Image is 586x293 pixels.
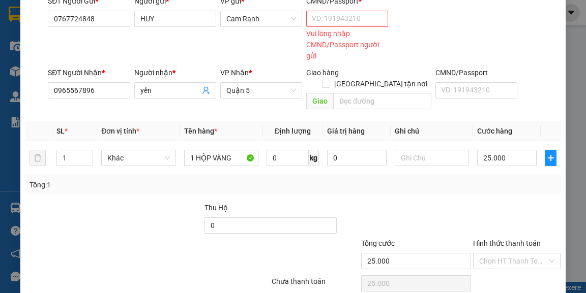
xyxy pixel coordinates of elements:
[107,150,170,166] span: Khác
[361,239,395,247] span: Tổng cước
[306,93,333,109] span: Giao
[545,154,555,162] span: plus
[204,204,228,212] span: Thu Hộ
[184,127,217,135] span: Tên hàng
[13,66,37,113] b: Trà Lan Viên
[101,127,139,135] span: Đơn vị tính
[477,127,512,135] span: Cước hàng
[220,69,249,77] span: VP Nhận
[202,86,210,94] span: user-add
[327,150,387,166] input: 0
[306,28,388,61] div: Vui lòng nhập CMND/Passport người gửi
[275,127,311,135] span: Định lượng
[226,83,296,98] span: Quận 5
[85,39,140,47] b: [DOMAIN_NAME]
[391,121,474,141] th: Ghi chú
[30,179,227,190] div: Tổng: 1
[309,150,319,166] span: kg
[134,67,216,78] div: Người nhận
[48,67,130,78] div: SĐT Người Nhận
[395,150,470,166] input: Ghi Chú
[327,127,365,135] span: Giá trị hàng
[184,150,259,166] input: VD: Bàn, Ghế
[63,15,101,115] b: Trà Lan Viên - Gửi khách hàng
[545,150,556,166] button: plus
[56,127,65,135] span: SL
[306,69,339,77] span: Giao hàng
[226,11,296,26] span: Cam Ranh
[435,67,517,78] div: CMND/Passport
[85,48,140,61] li: (c) 2017
[330,78,431,89] span: [GEOGRAPHIC_DATA] tận nơi
[110,13,135,37] img: logo.jpg
[473,239,541,247] label: Hình thức thanh toán
[333,93,431,109] input: Dọc đường
[30,150,46,166] button: delete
